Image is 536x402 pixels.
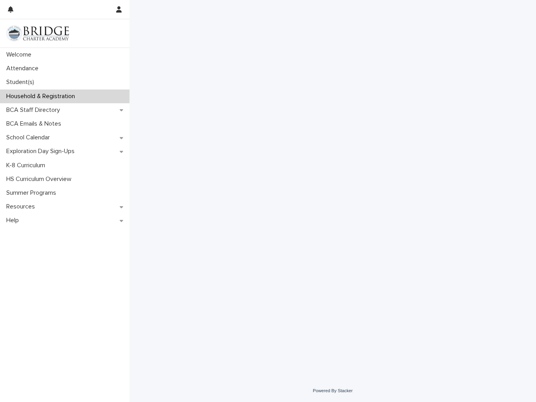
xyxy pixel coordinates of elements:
p: Attendance [3,65,45,72]
p: School Calendar [3,134,56,141]
p: Household & Registration [3,93,81,100]
img: V1C1m3IdTEidaUdm9Hs0 [6,26,69,41]
p: Help [3,217,25,224]
p: BCA Staff Directory [3,106,66,114]
p: Resources [3,203,41,210]
a: Powered By Stacker [313,388,352,393]
p: BCA Emails & Notes [3,120,67,128]
p: Exploration Day Sign-Ups [3,148,81,155]
p: Summer Programs [3,189,62,197]
p: Student(s) [3,79,40,86]
p: Welcome [3,51,38,58]
p: K-8 Curriculum [3,162,51,169]
p: HS Curriculum Overview [3,175,78,183]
